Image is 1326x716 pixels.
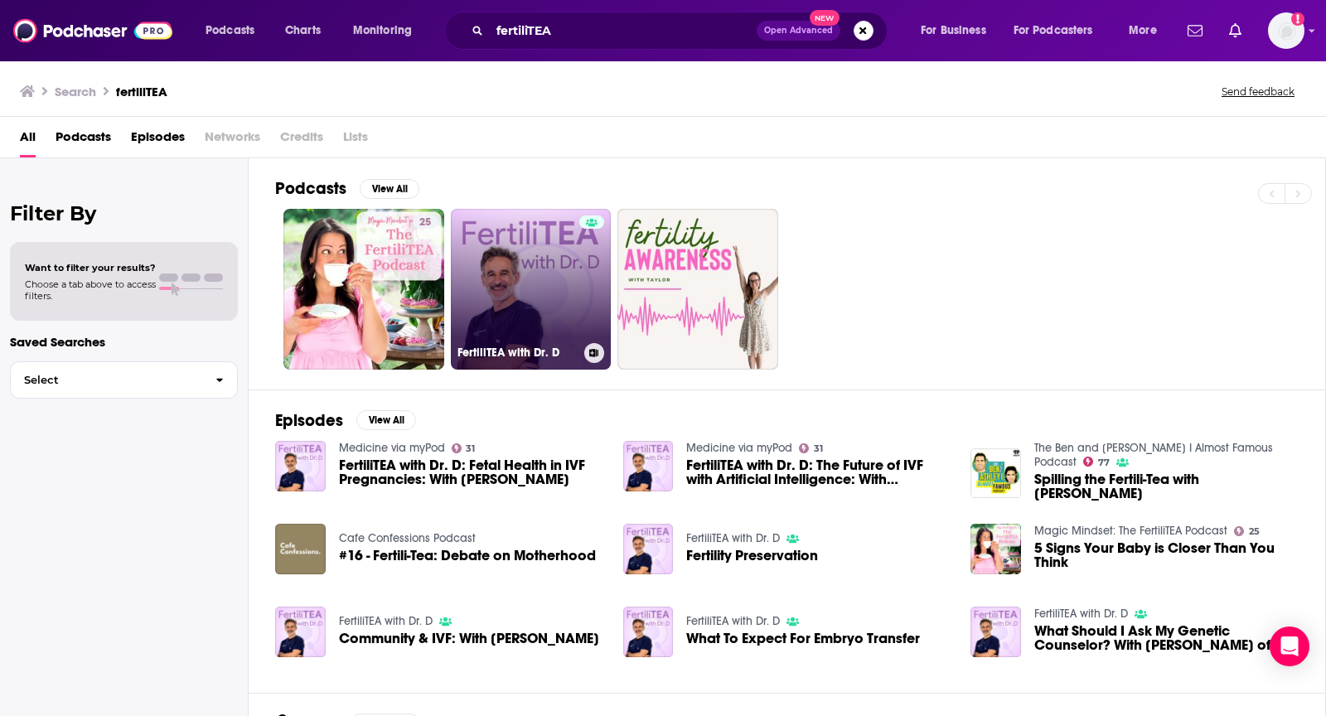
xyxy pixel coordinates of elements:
[921,19,986,42] span: For Business
[686,458,951,486] span: FertiliTEA with Dr. D: The Future of IVF with Artificial Intelligence: With [PERSON_NAME]
[970,448,1021,499] img: Spilling the Fertili-Tea with Whitney Bischoff
[25,278,156,302] span: Choose a tab above to access filters.
[360,179,419,199] button: View All
[25,262,156,273] span: Want to filter your results?
[1268,12,1304,49] span: Logged in as TeemsPR
[275,607,326,657] img: Community & IVF: With Elizabeth King
[810,10,840,26] span: New
[55,84,96,99] h3: Search
[970,524,1021,574] img: 5 Signs Your Baby is Closer Than You Think
[1234,526,1260,536] a: 25
[116,84,167,99] h3: fertiliTEA
[13,15,172,46] img: Podchaser - Follow, Share and Rate Podcasts
[419,215,431,231] span: 25
[814,445,823,452] span: 31
[451,209,612,370] a: FertiliTEA with Dr. D
[339,631,599,646] a: Community & IVF: With Elizabeth King
[56,123,111,157] a: Podcasts
[11,375,202,385] span: Select
[1098,459,1110,467] span: 77
[1034,624,1299,652] a: What Should I Ask My Genetic Counselor? With Julia Wilkinson of Quest Diagnostics
[1034,472,1299,501] span: Spilling the Fertili-Tea with [PERSON_NAME]
[1003,17,1117,44] button: open menu
[194,17,276,44] button: open menu
[131,123,185,157] a: Episodes
[275,178,346,199] h2: Podcasts
[356,410,416,430] button: View All
[686,531,780,545] a: FertiliTEA with Dr. D
[1034,541,1299,569] a: 5 Signs Your Baby is Closer Than You Think
[1034,441,1273,469] a: The Ben and Ashley I Almost Famous Podcast
[686,549,818,563] span: Fertility Preservation
[799,443,823,453] a: 31
[686,631,920,646] a: What To Expect For Embryo Transfer
[1129,19,1157,42] span: More
[452,443,476,453] a: 31
[285,19,321,42] span: Charts
[353,19,412,42] span: Monitoring
[1222,17,1248,45] a: Show notifications dropdown
[275,178,419,199] a: PodcastsView All
[1270,626,1309,666] div: Open Intercom Messenger
[1217,85,1299,99] button: Send feedback
[275,524,326,574] img: #16 - Fertili-Tea: Debate on Motherhood
[339,549,596,563] a: #16 - Fertili-Tea: Debate on Motherhood
[1117,17,1178,44] button: open menu
[970,607,1021,657] img: What Should I Ask My Genetic Counselor? With Julia Wilkinson of Quest Diagnostics
[623,524,674,574] img: Fertility Preservation
[1181,17,1209,45] a: Show notifications dropdown
[206,19,254,42] span: Podcasts
[686,441,792,455] a: Medicine via myPod
[280,123,323,157] span: Credits
[1268,12,1304,49] img: User Profile
[1291,12,1304,26] svg: Add a profile image
[343,123,368,157] span: Lists
[339,458,603,486] a: FertiliTEA with Dr. D: Fetal Health in IVF Pregnancies: With Dr. Sean Daneshmand
[339,614,433,628] a: FertiliTEA with Dr. D
[1034,607,1128,621] a: FertiliTEA with Dr. D
[686,614,780,628] a: FertiliTEA with Dr. D
[283,209,444,370] a: 25
[339,531,476,545] a: Cafe Confessions Podcast
[1034,524,1227,538] a: Magic Mindset: The FertiliTEA Podcast
[1083,457,1110,467] a: 77
[275,441,326,491] img: FertiliTEA with Dr. D: Fetal Health in IVF Pregnancies: With Dr. Sean Daneshmand
[339,631,599,646] span: Community & IVF: With [PERSON_NAME]
[274,17,331,44] a: Charts
[909,17,1007,44] button: open menu
[10,201,238,225] h2: Filter By
[466,445,475,452] span: 31
[764,27,833,35] span: Open Advanced
[413,215,438,229] a: 25
[1268,12,1304,49] button: Show profile menu
[10,334,238,350] p: Saved Searches
[490,17,757,44] input: Search podcasts, credits, & more...
[460,12,903,50] div: Search podcasts, credits, & more...
[1034,472,1299,501] a: Spilling the Fertili-Tea with Whitney Bischoff
[686,458,951,486] a: FertiliTEA with Dr. D: The Future of IVF with Artificial Intelligence: With Dr. Murat Basar
[339,441,445,455] a: Medicine via myPod
[1014,19,1093,42] span: For Podcasters
[623,607,674,657] img: What To Expect For Embryo Transfer
[457,346,578,360] h3: FertiliTEA with Dr. D
[1249,528,1260,535] span: 25
[10,361,238,399] button: Select
[623,441,674,491] img: FertiliTEA with Dr. D: The Future of IVF with Artificial Intelligence: With Dr. Murat Basar
[341,17,433,44] button: open menu
[20,123,36,157] span: All
[275,410,343,431] h2: Episodes
[757,21,840,41] button: Open AdvancedNew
